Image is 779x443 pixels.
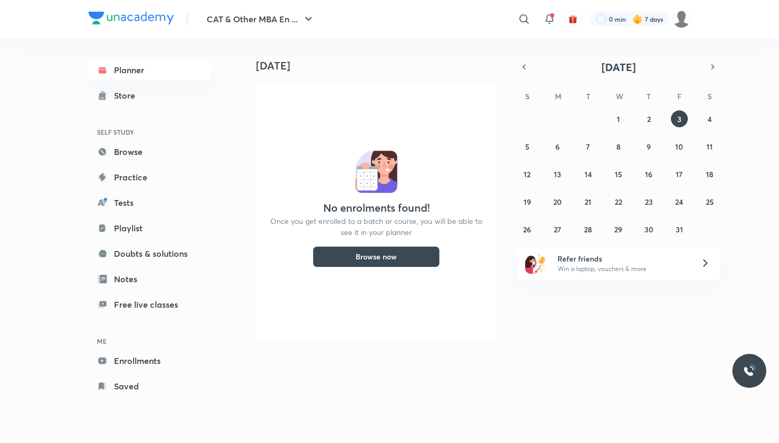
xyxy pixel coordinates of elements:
abbr: October 28, 2025 [584,224,592,234]
abbr: October 20, 2025 [553,197,562,207]
abbr: Thursday [647,91,651,101]
abbr: October 18, 2025 [706,169,713,179]
button: October 24, 2025 [671,193,688,210]
button: October 11, 2025 [701,138,718,155]
abbr: October 27, 2025 [554,224,561,234]
button: October 7, 2025 [580,138,597,155]
button: October 3, 2025 [671,110,688,127]
abbr: October 1, 2025 [617,114,620,124]
button: CAT & Other MBA En ... [200,8,321,30]
button: October 12, 2025 [519,166,536,183]
button: October 8, 2025 [610,138,627,155]
abbr: October 15, 2025 [615,169,622,179]
button: October 9, 2025 [640,138,657,155]
a: Free live classes [88,294,211,315]
button: October 18, 2025 [701,166,718,183]
button: October 26, 2025 [519,221,536,238]
abbr: October 14, 2025 [585,169,592,179]
button: October 2, 2025 [640,110,657,127]
button: October 19, 2025 [519,193,536,210]
div: Store [114,89,141,102]
abbr: October 6, 2025 [555,142,560,152]
abbr: October 22, 2025 [615,197,622,207]
a: Planner [88,59,211,81]
button: Browse now [313,246,440,267]
button: October 15, 2025 [610,166,627,183]
h4: No enrolments found! [323,202,430,214]
abbr: October 12, 2025 [524,169,530,179]
button: avatar [564,11,581,28]
abbr: October 2, 2025 [647,114,651,124]
button: October 16, 2025 [640,166,657,183]
abbr: October 11, 2025 [706,142,713,152]
button: October 17, 2025 [671,166,688,183]
p: Win a laptop, vouchers & more [557,264,688,274]
button: October 23, 2025 [640,193,657,210]
button: October 29, 2025 [610,221,627,238]
abbr: Friday [677,91,681,101]
abbr: October 10, 2025 [675,142,683,152]
a: Tests [88,192,211,213]
img: adi biradar [672,10,691,28]
img: streak [632,14,643,24]
button: October 5, 2025 [519,138,536,155]
img: avatar [568,14,578,24]
h4: [DATE] [256,59,505,72]
a: Playlist [88,218,211,239]
button: October 13, 2025 [549,166,566,183]
abbr: October 29, 2025 [614,224,622,234]
button: October 10, 2025 [671,138,688,155]
img: referral [525,253,546,274]
button: October 25, 2025 [701,193,718,210]
abbr: October 19, 2025 [524,197,531,207]
img: Company Logo [88,12,174,24]
a: Store [88,85,211,106]
abbr: Saturday [707,91,712,101]
button: October 31, 2025 [671,221,688,238]
abbr: October 21, 2025 [585,197,591,207]
button: [DATE] [532,59,705,74]
abbr: Sunday [525,91,529,101]
abbr: October 26, 2025 [523,224,531,234]
abbr: Monday [555,91,561,101]
abbr: October 8, 2025 [616,142,621,152]
img: ttu [743,364,756,377]
a: Saved [88,376,211,397]
a: Notes [88,268,211,290]
button: October 4, 2025 [701,110,718,127]
abbr: October 3, 2025 [677,114,681,124]
h6: ME [88,332,211,350]
abbr: October 4, 2025 [707,114,712,124]
a: Enrollments [88,350,211,371]
abbr: October 7, 2025 [586,142,590,152]
button: October 30, 2025 [640,221,657,238]
button: October 27, 2025 [549,221,566,238]
abbr: October 17, 2025 [676,169,683,179]
abbr: October 9, 2025 [647,142,651,152]
a: Company Logo [88,12,174,27]
h6: Refer friends [557,253,688,264]
h6: SELF STUDY [88,123,211,141]
abbr: Wednesday [616,91,623,101]
button: October 6, 2025 [549,138,566,155]
span: [DATE] [601,60,636,74]
button: October 21, 2025 [580,193,597,210]
abbr: Tuesday [586,91,590,101]
a: Doubts & solutions [88,243,211,264]
button: October 28, 2025 [580,221,597,238]
a: Practice [88,167,211,188]
img: No events [355,151,397,193]
button: October 14, 2025 [580,166,597,183]
p: Once you get enrolled to a batch or course, you will be able to see it in your planner [269,215,484,238]
abbr: October 31, 2025 [676,224,683,234]
a: Browse [88,141,211,162]
abbr: October 5, 2025 [525,142,529,152]
button: October 20, 2025 [549,193,566,210]
abbr: October 30, 2025 [644,224,653,234]
button: October 22, 2025 [610,193,627,210]
abbr: October 24, 2025 [675,197,683,207]
button: October 1, 2025 [610,110,627,127]
abbr: October 25, 2025 [706,197,714,207]
abbr: October 13, 2025 [554,169,561,179]
abbr: October 16, 2025 [645,169,652,179]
